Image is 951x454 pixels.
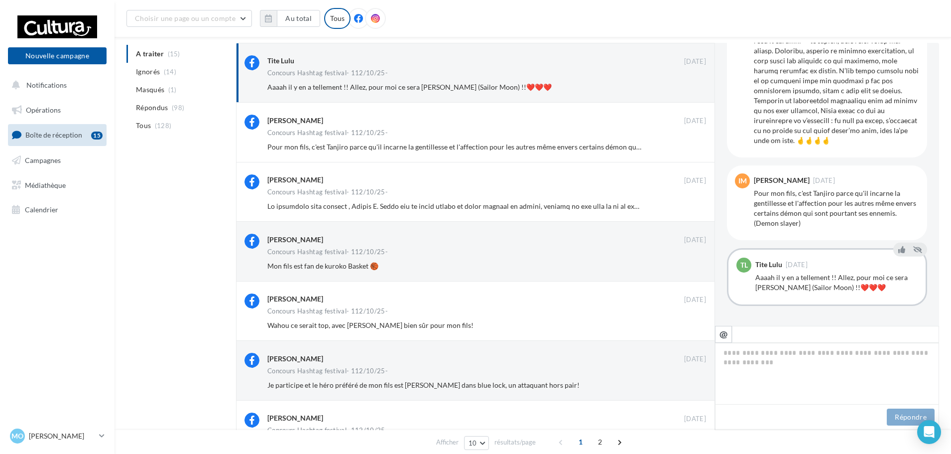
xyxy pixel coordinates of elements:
button: Au total [277,10,320,27]
span: Calendrier [25,205,58,214]
span: (98) [172,104,184,112]
span: Choisir une page ou un compte [135,14,236,22]
a: Calendrier [6,199,109,220]
span: 1 [573,434,589,450]
span: [DATE] [786,262,808,268]
div: Concours Hashtag festival- 112/10/25- [267,427,388,434]
div: [PERSON_NAME] [267,175,323,185]
div: [PERSON_NAME] [754,177,810,184]
span: IM [738,176,747,186]
span: [DATE] [684,236,706,245]
div: Aaaah il y en a tellement !! Allez, pour moi ce sera [PERSON_NAME] (Sailor Moon) !!❤️❤️❤️ [755,273,918,293]
div: Open Intercom Messenger [917,420,941,444]
span: 10 [469,439,477,447]
span: Répondus [136,103,168,113]
span: [DATE] [684,415,706,424]
span: Tous [136,121,151,131]
span: [DATE] [684,355,706,364]
div: [PERSON_NAME] [267,294,323,304]
span: [DATE] [684,296,706,304]
span: (1) [168,86,177,94]
span: Ignorés [136,67,160,77]
span: Médiathèque [25,180,66,189]
div: [PERSON_NAME] [267,116,323,126]
div: Tous [324,8,351,29]
div: [PERSON_NAME] [267,413,323,423]
a: Boîte de réception15 [6,124,109,146]
span: Mon fils est fan de kuroko Basket 🏀 [267,262,378,270]
span: Wahou ce serait top, avec [PERSON_NAME] bien sûr pour mon fils! [267,321,474,329]
span: Je participe et le héro préféré de mon fils est [PERSON_NAME] dans blue lock, un attaquant hors p... [267,381,580,389]
span: TL [740,260,748,270]
span: [DATE] [684,57,706,66]
div: Tite Lulu [755,261,782,268]
span: Pour mon fils, c'est Tanjiro parce qu'il incarne la gentillesse et l'affection pour les autres mê... [267,143,769,151]
span: (128) [155,122,172,130]
div: Tite Lulu [267,56,294,66]
button: @ [715,326,732,343]
a: Opérations [6,100,109,121]
div: Concours Hashtag festival- 112/10/25- [267,130,388,136]
a: Mo [PERSON_NAME] [8,427,107,446]
div: [PERSON_NAME] [267,235,323,245]
span: Opérations [26,106,61,114]
div: [PERSON_NAME] [267,354,323,364]
i: @ [719,329,728,338]
span: Masqués [136,85,164,95]
button: Répondre [887,409,935,426]
span: Campagnes [25,156,61,164]
button: Notifications [6,75,105,96]
span: Boîte de réception [25,131,82,139]
span: (14) [164,68,176,76]
div: Pour mon fils, c'est Tanjiro parce qu'il incarne la gentillesse et l'affection pour les autres mê... [754,188,919,228]
span: Afficher [436,438,459,447]
a: Médiathèque [6,175,109,196]
span: résultats/page [494,438,536,447]
button: 10 [464,436,489,450]
span: Mo [11,431,23,441]
div: Concours Hashtag festival- 112/10/25- [267,308,388,314]
span: 2 [592,434,608,450]
div: Concours Hashtag festival- 112/10/25- [267,189,388,195]
a: Campagnes [6,150,109,171]
span: [DATE] [684,117,706,126]
span: [DATE] [684,176,706,185]
span: [DATE] [813,177,835,184]
span: Aaaah il y en a tellement !! Allez, pour moi ce sera [PERSON_NAME] (Sailor Moon) !!❤️❤️❤️ [267,83,552,91]
div: Concours Hashtag festival- 112/10/25- [267,249,388,255]
button: Nouvelle campagne [8,47,107,64]
div: Concours Hashtag festival- 112/10/25- [267,70,388,76]
div: Concours Hashtag festival- 112/10/25- [267,368,388,374]
div: 15 [91,132,103,140]
button: Au total [260,10,320,27]
p: [PERSON_NAME] [29,431,95,441]
button: Choisir une page ou un compte [126,10,252,27]
span: Notifications [26,81,67,89]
